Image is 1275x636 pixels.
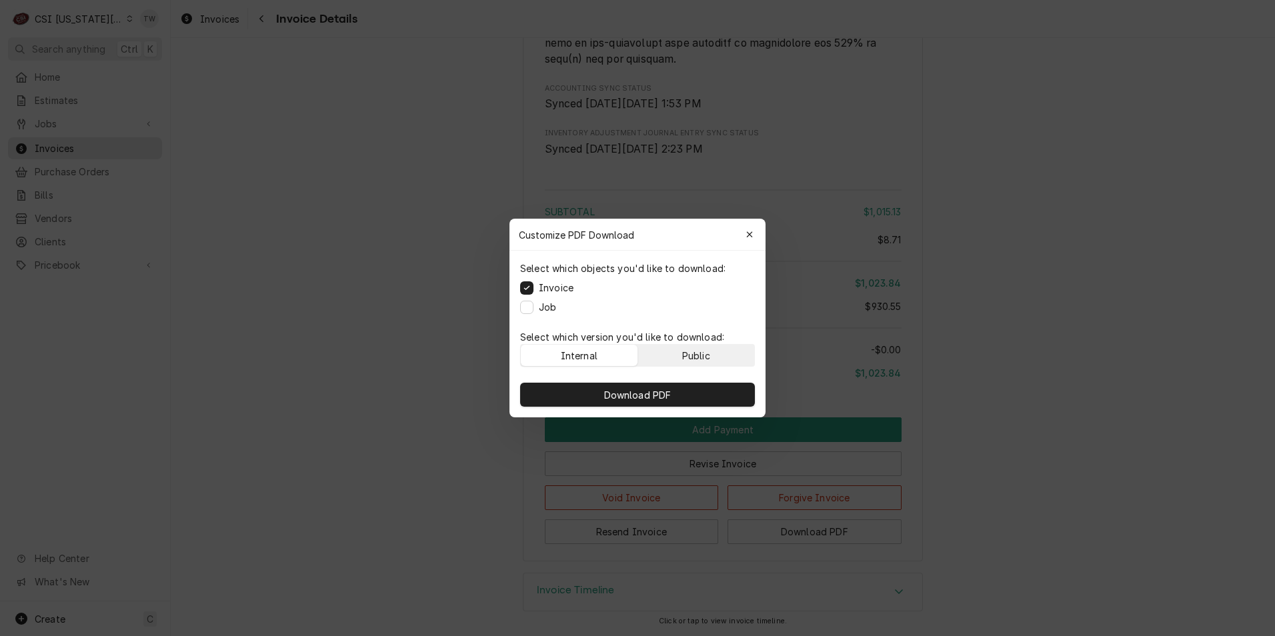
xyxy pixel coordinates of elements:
div: Public [682,349,710,363]
p: Select which objects you'd like to download: [520,261,726,275]
label: Invoice [539,281,573,295]
label: Job [539,300,556,314]
div: Customize PDF Download [509,219,766,251]
p: Select which version you'd like to download: [520,330,755,344]
span: Download PDF [601,388,674,402]
button: Download PDF [520,383,755,407]
div: Internal [561,349,597,363]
